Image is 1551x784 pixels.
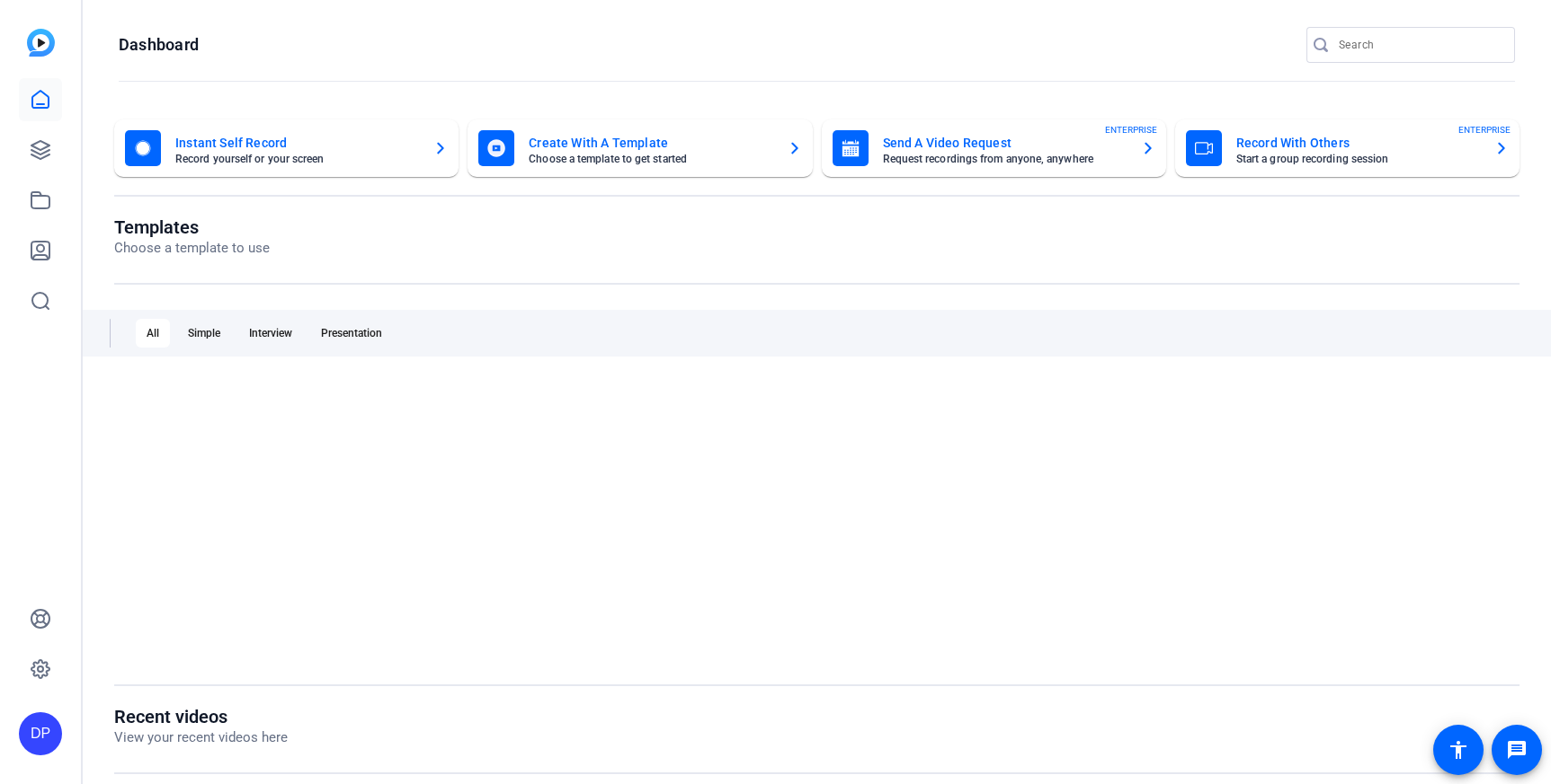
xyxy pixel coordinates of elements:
img: blue-gradient.svg [27,29,55,57]
mat-card-subtitle: Choose a template to get started [529,154,772,164]
mat-card-subtitle: Request recordings from anyone, anywhere [883,154,1127,164]
div: All [136,319,170,348]
mat-card-title: Instant Self Record [175,132,419,154]
div: Interview [238,319,303,348]
p: View your recent videos here [114,727,288,748]
h1: Recent videos [114,706,288,727]
button: Create With A TemplateChoose a template to get started [468,119,812,177]
mat-card-subtitle: Start a group recording session [1236,154,1480,164]
div: DP [19,712,62,755]
mat-card-subtitle: Record yourself or your screen [175,154,419,164]
div: Simple [177,319,231,348]
mat-icon: accessibility [1448,739,1469,761]
span: ENTERPRISE [1105,123,1157,137]
mat-icon: message [1506,739,1528,761]
p: Choose a template to use [114,238,270,259]
div: Presentation [310,319,393,348]
span: ENTERPRISE [1458,123,1511,137]
button: Record With OthersStart a group recording sessionENTERPRISE [1175,119,1520,177]
h1: Templates [114,216,270,238]
mat-card-title: Create With A Template [529,132,772,154]
h1: Dashboard [119,34,199,56]
mat-card-title: Record With Others [1236,132,1480,154]
button: Send A Video RequestRequest recordings from anyone, anywhereENTERPRISE [822,119,1166,177]
mat-card-title: Send A Video Request [883,132,1127,154]
button: Instant Self RecordRecord yourself or your screen [114,119,459,177]
input: Search [1339,34,1501,56]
